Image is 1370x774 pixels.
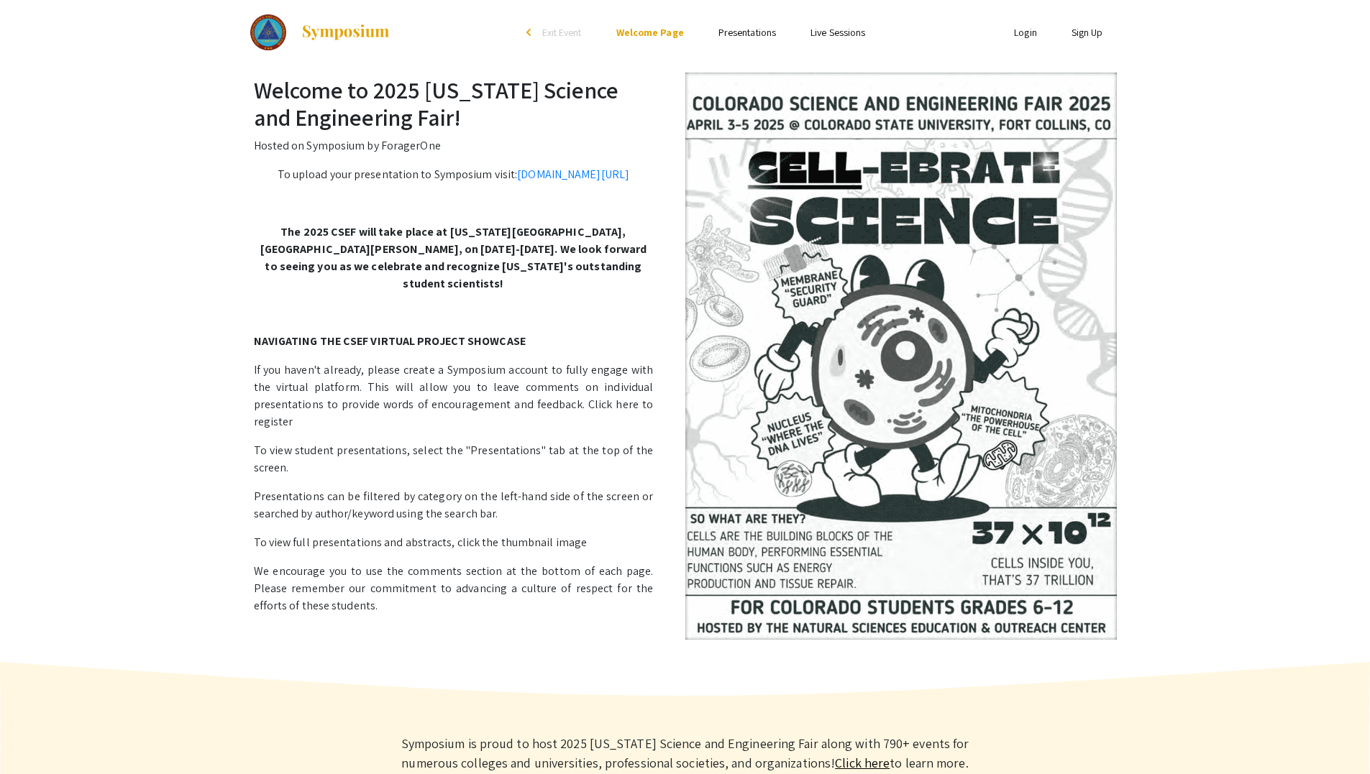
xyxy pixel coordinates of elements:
[254,361,1117,430] p: If you haven't already, please create a Symposium account to fully engage with the virtual platfo...
[250,14,391,50] a: 2025 Colorado Science and Engineering Fair
[718,26,776,39] a: Presentations
[376,734,995,773] p: Symposium is proud to host 2025 [US_STATE] Science and Engineering Fair along with 790+ events fo...
[301,24,391,41] img: Symposium by ForagerOne
[835,755,890,771] a: Learn more about Symposium
[254,166,1117,183] p: To upload your presentation to Symposium visit:
[542,26,582,39] span: Exit Event
[254,333,526,349] strong: NAVIGATING THE CSEF VIRTUAL PROJECT SHOWCASE
[250,14,287,50] img: 2025 Colorado Science and Engineering Fair
[260,224,647,291] strong: The 2025 CSEF will take place at [US_STATE][GEOGRAPHIC_DATA], [GEOGRAPHIC_DATA][PERSON_NAME], on ...
[1072,26,1103,39] a: Sign Up
[254,563,1117,614] p: We encourage you to use the comments section at the bottom of each page. Please remember our comm...
[1014,26,1037,39] a: Login
[810,26,865,39] a: Live Sessions
[526,28,535,37] div: arrow_back_ios
[254,488,1117,522] p: Presentations can be filtered by category on the left-hand side of the screen or searched by auth...
[517,167,629,182] a: [DOMAIN_NAME][URL]
[616,26,684,39] a: Welcome Page
[254,137,1117,155] p: Hosted on Symposium by ForagerOne
[254,442,1117,476] p: To view student presentations, select the "Presentations" tab at the top of the screen.
[685,73,1117,640] img: 2025 Colorado Science and Engineering Fair
[254,534,1117,551] p: To view full presentations and abstracts, click the thumbnail image
[11,709,61,763] iframe: Chat
[254,76,1117,132] h2: Welcome to 2025 [US_STATE] Science and Engineering Fair!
